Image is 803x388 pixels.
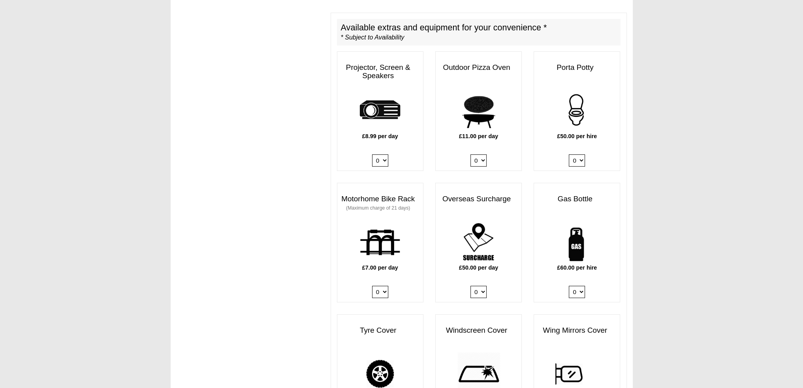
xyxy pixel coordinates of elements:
[337,19,621,46] h2: Available extras and equipment for your convenience *
[534,60,620,76] h3: Porta Potty
[534,322,620,339] h3: Wing Mirrors Cover
[359,221,402,264] img: bike-rack.png
[346,205,410,211] small: (Maximum charge of 21 days)
[337,60,423,84] h3: Projector, Screen & Speakers
[459,264,498,271] b: £50.00 per day
[557,133,597,139] b: £50.00 per hire
[557,264,597,271] b: £60.00 per hire
[337,191,423,216] h3: Motorhome Bike Rack
[337,322,423,339] h3: Tyre Cover
[534,191,620,207] h3: Gas Bottle
[459,133,498,139] b: £11.00 per day
[436,191,521,207] h3: Overseas Surcharge
[457,89,500,132] img: pizza.png
[555,221,598,264] img: gas-bottle.png
[457,221,500,264] img: surcharge.png
[436,60,521,76] h3: Outdoor Pizza Oven
[362,264,398,271] b: £7.00 per day
[436,322,521,339] h3: Windscreen Cover
[362,133,398,139] b: £8.99 per day
[555,89,598,132] img: potty.png
[359,89,402,132] img: projector.png
[341,34,404,41] i: * Subject to Availability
